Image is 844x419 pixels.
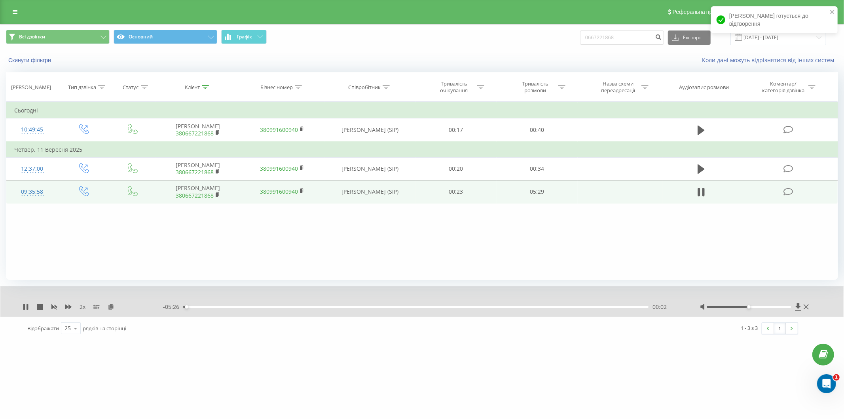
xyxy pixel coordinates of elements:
[324,118,415,142] td: [PERSON_NAME] (SIP)
[80,303,85,311] span: 2 x
[817,374,836,393] iframe: Intercom live chat
[237,34,252,40] span: Графік
[415,157,497,180] td: 00:20
[702,56,838,64] a: Коли дані можуть відрізнятися вiд інших систем
[673,9,731,15] span: Реферальна програма
[83,325,126,332] span: рядків на сторінці
[260,165,298,172] a: 380991600940
[668,30,711,45] button: Експорт
[221,30,267,44] button: Графік
[6,103,838,118] td: Сьогодні
[14,161,50,177] div: 12:37:00
[324,157,415,180] td: [PERSON_NAME] (SIP)
[176,192,214,199] a: 380667221868
[260,126,298,133] a: 380991600940
[114,30,217,44] button: Основний
[156,157,240,180] td: [PERSON_NAME]
[497,157,578,180] td: 00:34
[597,80,639,94] div: Назва схеми переадресації
[14,122,50,137] div: 10:49:45
[27,325,59,332] span: Відображати
[176,168,214,176] a: 380667221868
[163,303,183,311] span: - 05:26
[652,303,667,311] span: 00:02
[497,118,578,142] td: 00:40
[833,374,840,381] span: 1
[497,180,578,203] td: 05:29
[774,323,786,334] a: 1
[830,9,835,16] button: close
[433,80,475,94] div: Тривалість очікування
[514,80,556,94] div: Тривалість розмови
[185,305,188,309] div: Accessibility label
[123,84,139,91] div: Статус
[6,142,838,158] td: Четвер, 11 Вересня 2025
[185,84,200,91] div: Клієнт
[711,6,838,33] div: [PERSON_NAME] готується до відтворення
[6,57,55,64] button: Скинути фільтри
[747,305,751,309] div: Accessibility label
[6,30,110,44] button: Всі дзвінки
[176,130,214,137] a: 380667221868
[68,84,96,91] div: Тип дзвінка
[156,180,240,203] td: [PERSON_NAME]
[580,30,664,45] input: Пошук за номером
[11,84,51,91] div: [PERSON_NAME]
[260,84,293,91] div: Бізнес номер
[679,84,729,91] div: Аудіозапис розмови
[760,80,806,94] div: Коментар/категорія дзвінка
[64,324,71,332] div: 25
[19,34,45,40] span: Всі дзвінки
[14,184,50,200] div: 09:35:58
[260,188,298,195] a: 380991600940
[324,180,415,203] td: [PERSON_NAME] (SIP)
[415,180,497,203] td: 00:23
[741,324,758,332] div: 1 - 3 з 3
[415,118,497,142] td: 00:17
[156,118,240,142] td: [PERSON_NAME]
[348,84,381,91] div: Співробітник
